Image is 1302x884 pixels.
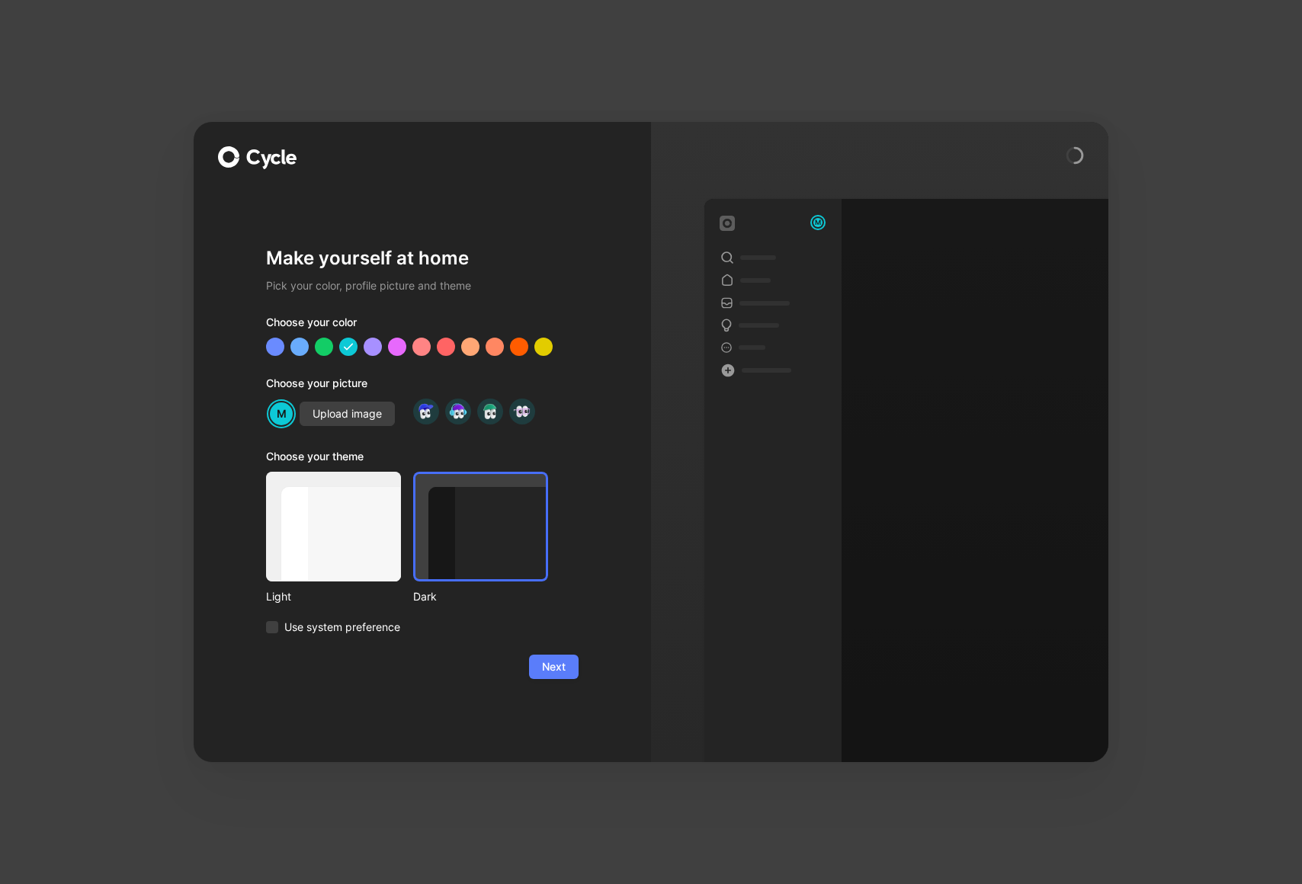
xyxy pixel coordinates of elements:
div: M [268,401,294,427]
div: Choose your picture [266,374,579,399]
button: Upload image [300,402,395,426]
h1: Make yourself at home [266,246,579,271]
div: Choose your theme [266,447,548,472]
img: workspace-default-logo-wX5zAyuM.png [720,216,735,231]
div: Dark [413,588,548,606]
img: avatar [511,401,532,421]
img: avatar [415,401,436,421]
h2: Pick your color, profile picture and theme [266,277,579,295]
span: Next [542,658,566,676]
button: Next [529,655,579,679]
span: Upload image [313,405,382,423]
span: Use system preference [284,618,400,636]
div: Light [266,588,401,606]
img: avatar [447,401,468,421]
img: avatar [479,401,500,421]
div: M [812,216,824,229]
div: Choose your color [266,313,579,338]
